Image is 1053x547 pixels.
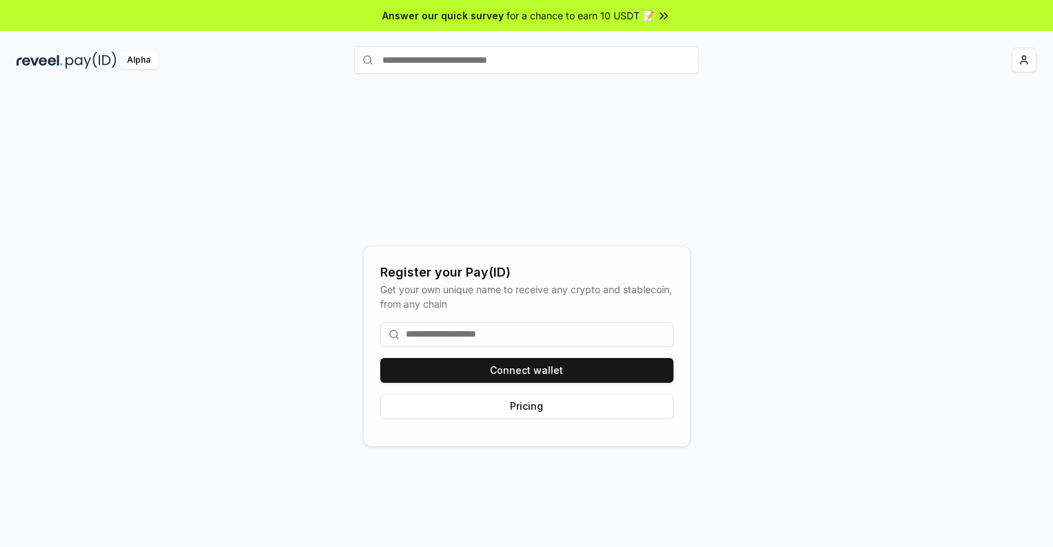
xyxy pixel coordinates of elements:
span: Answer our quick survey [382,8,504,23]
button: Connect wallet [380,358,673,383]
button: Pricing [380,394,673,419]
img: reveel_dark [17,52,63,69]
div: Register your Pay(ID) [380,263,673,282]
div: Get your own unique name to receive any crypto and stablecoin, from any chain [380,282,673,311]
img: pay_id [66,52,117,69]
div: Alpha [119,52,158,69]
span: for a chance to earn 10 USDT 📝 [506,8,654,23]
